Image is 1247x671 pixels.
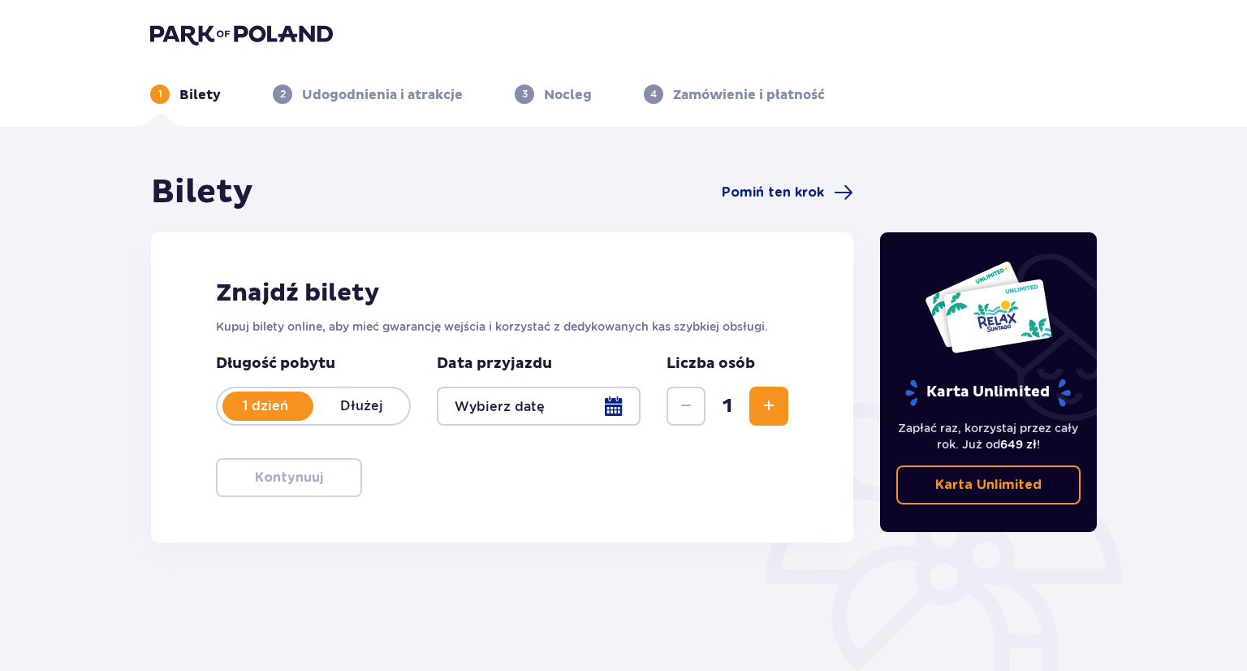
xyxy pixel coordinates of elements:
[749,387,788,426] button: Zwiększ
[179,86,221,104] p: Bilety
[515,84,592,104] div: 3Nocleg
[216,354,411,374] p: Długość pobytu
[522,87,528,102] p: 3
[302,86,463,104] p: Udogodnienia i atrakcje
[904,379,1072,407] p: Karta Unlimited
[896,465,1081,504] a: Karta Unlimited
[273,84,463,104] div: 2Udogodnienia i atrakcje
[151,172,253,213] h1: Bilety
[722,183,853,202] a: Pomiń ten krok
[722,184,824,201] span: Pomiń ten krok
[255,469,323,487] p: Kontynuuj
[667,387,705,426] button: Zmniejsz
[896,420,1081,452] p: Zapłać raz, korzystaj przez cały rok. Już od !
[280,87,286,102] p: 2
[924,260,1053,354] img: Dwie karty całoroczne do Suntago z napisem 'UNLIMITED RELAX', na białym tle z tropikalnymi liśćmi...
[218,397,313,415] p: 1 dzień
[709,394,746,418] span: 1
[158,87,162,102] p: 1
[216,278,788,309] h2: Znajdź bilety
[644,84,825,104] div: 4Zamówienie i płatność
[216,318,788,335] p: Kupuj bilety online, aby mieć gwarancję wejścia i korzystać z dedykowanych kas szybkiej obsługi.
[1000,438,1037,451] span: 649 zł
[437,354,552,374] p: Data przyjazdu
[667,354,755,374] p: Liczba osób
[650,87,657,102] p: 4
[216,458,362,497] button: Kontynuuj
[544,86,592,104] p: Nocleg
[313,397,409,415] p: Dłużej
[935,476,1042,494] p: Karta Unlimited
[150,23,333,45] img: Park of Poland logo
[673,86,825,104] p: Zamówienie i płatność
[150,84,221,104] div: 1Bilety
